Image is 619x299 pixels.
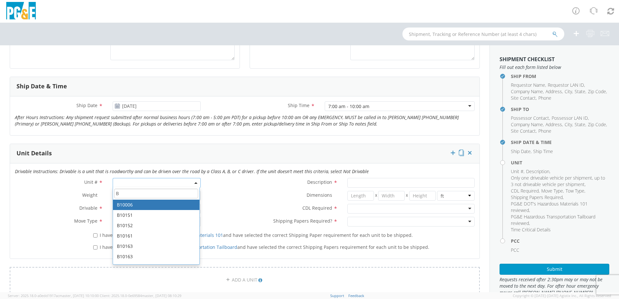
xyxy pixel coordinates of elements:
[526,168,550,175] li: ,
[566,188,584,194] span: Tow Type
[511,128,536,134] span: Site Contact
[511,82,545,88] span: Requestor Name
[511,168,524,175] li: ,
[307,192,332,198] span: Dimensions
[374,191,378,201] span: X
[142,293,181,298] span: master, [DATE] 08:10:29
[84,179,97,185] span: Unit #
[409,191,436,201] input: Height
[575,88,586,95] li: ,
[100,293,181,298] span: Client: 2025.18.0-0e69584
[82,192,97,198] span: Weight
[348,293,364,298] a: Feedback
[511,227,551,233] span: Time Critical Details
[548,82,585,88] li: ,
[565,88,572,94] span: City
[513,293,611,298] span: Copyright © [DATE]-[DATE] Agistix Inc., All Rights Reserved
[10,267,480,293] a: ADD A UNIT
[378,191,405,201] input: Width
[538,128,551,134] span: Phone
[511,188,540,194] li: ,
[588,88,607,95] li: ,
[511,175,605,187] span: Only one driveable vehicle per shipment, up to 3 not driveable vehicle per shipment
[402,28,564,40] input: Shipment, Tracking or Reference Number (at least 4 chars)
[500,276,609,296] span: Requests received after 2:30pm may or may not be moved to the next day. For after hour emergency ...
[588,121,606,127] span: Zip Code
[511,201,588,213] span: PG&E DOT's Hazardous Materials 101 reviewed
[511,188,539,194] span: CDL Required
[405,191,409,201] span: X
[113,241,199,251] li: B10163
[302,205,332,211] span: CDL Required
[511,121,544,128] li: ,
[511,128,537,134] li: ,
[575,121,586,128] li: ,
[533,148,553,154] span: Ship Time
[511,238,609,243] h4: PCC
[500,56,555,63] strong: Shipment Checklist
[511,82,546,88] li: ,
[113,251,199,262] li: B10163
[511,175,608,188] li: ,
[552,115,589,121] li: ,
[546,121,562,127] span: Address
[511,74,609,79] h4: Ship From
[588,121,607,128] li: ,
[500,64,609,71] span: Fill out each form listed below
[511,214,608,227] li: ,
[74,218,97,224] span: Move Type
[93,233,97,238] input: I have reviewed thePG&E DOT's Hazardous Materials 101and have selected the correct Shipping Paper...
[575,121,585,127] span: State
[59,293,99,298] span: master, [DATE] 10:10:00
[511,88,544,95] li: ,
[588,88,606,94] span: Zip Code
[100,244,429,250] span: I have reviewed the and have selected the correct Shipping Papers requirement for each unit to be...
[17,83,67,90] h3: Ship Date & Time
[511,115,549,121] span: Possessor Contact
[575,88,585,94] span: State
[566,188,585,194] li: ,
[511,214,595,226] span: PG&E Hazardous Transportation Tailboard reviewed
[546,88,562,94] span: Address
[100,232,413,238] span: I have reviewed the and have selected the correct Shipping Paper requirement for each unit to be ...
[15,114,459,127] i: After Hours Instructions: Any shipment request submitted after normal business hours (7:00 am - 5...
[113,210,199,220] li: B10151
[347,191,374,201] input: Length
[288,102,309,108] span: Ship Time
[546,121,563,128] li: ,
[511,194,563,200] span: Shipping Papers Required
[76,102,97,108] span: Ship Date
[113,200,199,210] li: B10006
[511,115,550,121] li: ,
[113,231,199,241] li: B10161
[511,194,564,201] li: ,
[538,95,551,101] span: Phone
[330,293,344,298] a: Support
[541,188,563,194] span: Move Type
[511,88,543,94] span: Company Name
[511,95,536,101] span: Site Contact
[548,82,584,88] span: Requestor LAN ID
[5,2,37,21] img: pge-logo-06675f144f4cfa6a6814.png
[511,148,531,154] span: Ship Date
[565,88,573,95] li: ,
[307,179,332,185] span: Description
[511,121,543,127] span: Company Name
[113,220,199,231] li: B10152
[511,168,523,174] span: Unit #
[8,293,99,298] span: Server: 2025.18.0-a0edd1917ac
[565,121,573,128] li: ,
[565,121,572,127] span: City
[328,103,369,110] div: 7:00 am - 10:00 am
[113,262,199,272] li: B10164
[79,205,97,211] span: Drivable
[526,168,549,174] span: Description
[511,148,532,155] li: ,
[93,245,97,249] input: I have reviewed thePG&E's Hazardous Transportation Tailboardand have selected the correct Shippin...
[552,115,588,121] span: Possessor LAN ID
[17,150,52,157] h3: Unit Details
[511,247,519,253] span: PCC
[500,264,609,275] button: Submit
[541,188,564,194] li: ,
[15,168,369,174] i: Drivable Instructions: Drivable is a unit that is roadworthy and can be driven over the road by a...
